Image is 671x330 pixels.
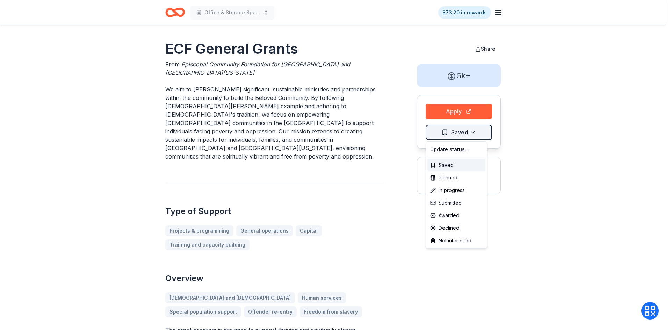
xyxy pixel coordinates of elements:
[427,222,485,234] div: Declined
[427,234,485,247] div: Not interested
[427,171,485,184] div: Planned
[427,143,485,156] div: Update status...
[427,184,485,197] div: In progress
[204,8,260,17] span: Office & Storage Space
[427,209,485,222] div: Awarded
[427,159,485,171] div: Saved
[427,197,485,209] div: Submitted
